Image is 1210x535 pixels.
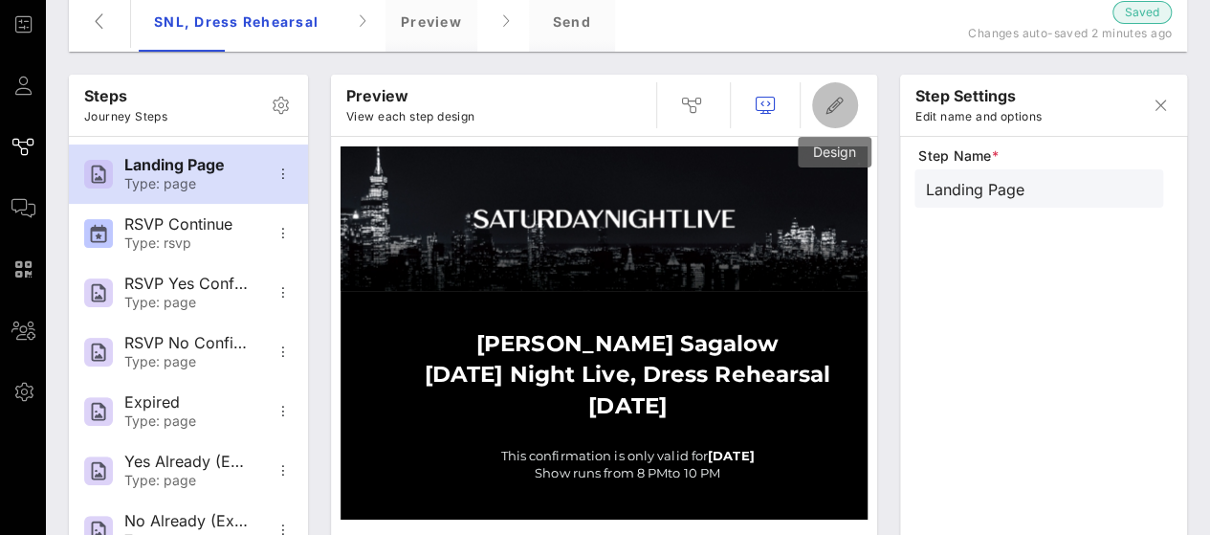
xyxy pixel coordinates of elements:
[124,473,251,489] div: Type: page
[124,354,251,370] div: Type: page
[918,146,1163,166] span: Step Name
[124,413,251,430] div: Type: page
[535,465,668,480] span: Show runs from 8 PM
[708,448,755,463] strong: [DATE]
[124,215,251,234] div: RSVP Continue
[124,393,251,412] div: Expired
[933,24,1172,43] p: Changes auto-saved 2 minutes ago
[915,107,1042,126] p: Edit name and options
[124,235,251,252] div: Type: rsvp
[124,156,251,174] div: Landing Page
[346,107,474,126] p: View each step design
[500,448,708,463] span: This confirmation is only valid for
[84,84,167,107] p: Steps
[124,295,251,311] div: Type: page
[124,453,251,471] div: Yes Already (Expired)
[124,334,251,352] div: RSVP No Confirmation
[124,512,251,530] div: No Already (Expired)
[124,275,251,293] div: RSVP Yes Confirmation
[1125,3,1159,22] span: Saved
[346,84,474,107] p: Preview
[425,330,830,418] strong: Sagalow [DATE] Night Live, Dress Rehearsal [DATE]
[476,330,673,357] strong: [PERSON_NAME]
[84,107,167,126] p: Journey Steps
[124,176,251,192] div: Type: page
[915,84,1042,107] p: step settings
[668,465,720,480] span: to 10 PM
